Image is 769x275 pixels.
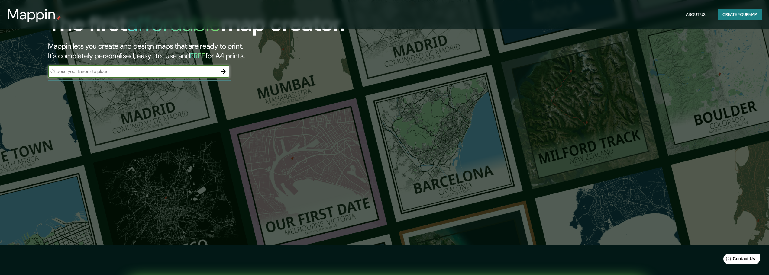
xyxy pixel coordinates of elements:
[48,41,433,61] h2: Mappin lets you create and design maps that are ready to print. It's completely personalised, eas...
[715,251,762,268] iframe: Help widget launcher
[718,9,762,20] button: Create yourmap
[683,9,708,20] button: About Us
[7,6,56,23] h3: Mappin
[190,51,205,60] h5: FREE
[56,16,61,21] img: mappin-pin
[48,68,217,75] input: Choose your favourite place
